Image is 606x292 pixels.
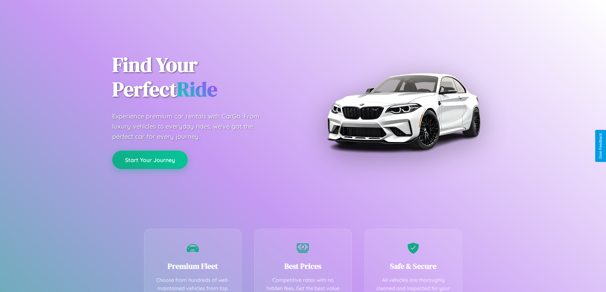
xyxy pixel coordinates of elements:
button: Start Your Journey [112,151,188,169]
h1: Find Your Perfect [112,53,294,102]
img: Premium BMW car rental vehicle [324,32,483,191]
h3: Safe & Secure [374,261,452,271]
h3: Best Prices [264,261,342,271]
h3: Premium Fleet [154,261,232,271]
span: Ride [177,75,217,103]
div: Give Feedback [598,133,603,159]
p: Experience premium car rentals with CarGo. From luxury vehicles to everyday rides, we've got the ... [112,111,271,142]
